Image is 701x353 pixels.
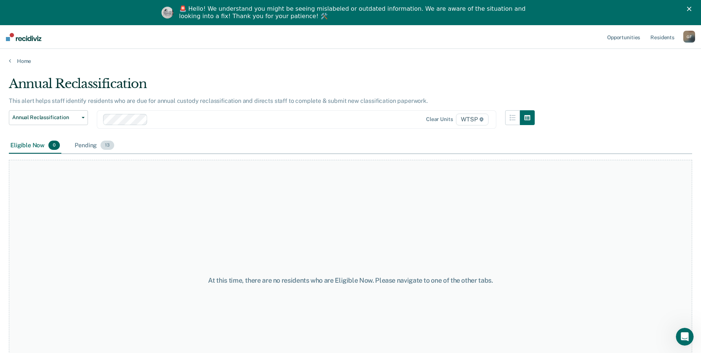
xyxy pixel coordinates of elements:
[9,138,61,154] div: Eligible Now0
[12,114,79,121] span: Annual Reclassification
[48,141,60,150] span: 0
[180,276,521,285] div: At this time, there are no residents who are Eligible Now. Please navigate to one of the other tabs.
[9,110,88,125] button: Annual Reclassification
[426,116,453,122] div: Clear units
[9,58,692,64] a: Home
[683,31,695,43] button: GF
[687,7,694,11] div: Close
[73,138,116,154] div: Pending13
[179,5,528,20] div: 🚨 Hello! We understand you might be seeing mislabeled or outdated information. We are aware of th...
[456,114,489,125] span: WTSP
[161,7,173,19] img: Profile image for Kim
[683,31,695,43] div: G F
[9,97,428,104] p: This alert helps staff identify residents who are due for annual custody reclassification and dir...
[9,76,535,97] div: Annual Reclassification
[676,328,694,346] iframe: Intercom live chat
[6,33,41,41] img: Recidiviz
[649,25,676,49] a: Residents
[606,25,642,49] a: Opportunities
[101,141,114,150] span: 13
